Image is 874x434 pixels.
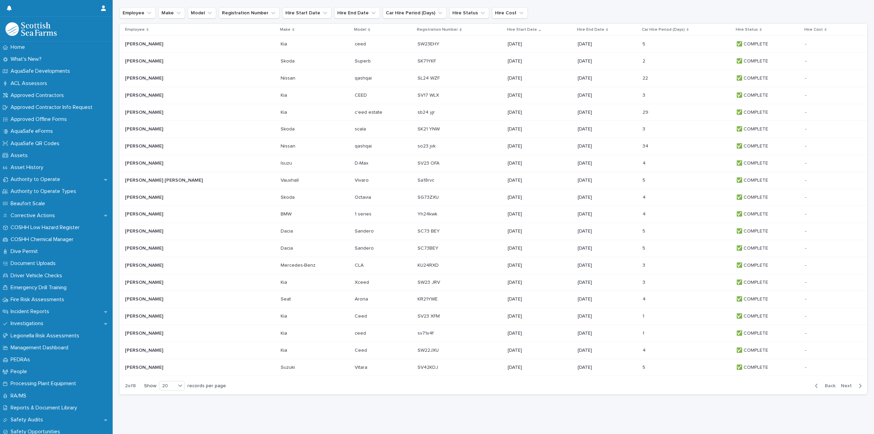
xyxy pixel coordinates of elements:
p: [PERSON_NAME] [125,244,165,251]
p: [DATE] [578,75,637,81]
p: Driver Vehicle Checks [8,272,68,279]
p: [PERSON_NAME] [125,346,165,353]
p: [PERSON_NAME] [PERSON_NAME] [125,176,204,183]
p: Incident Reports [8,308,55,315]
p: SK21 YNW [418,125,441,132]
p: - [805,210,808,217]
p: AquaSafe QR Codes [8,140,65,147]
p: Processing Plant Equipment [8,380,82,387]
p: [DATE] [508,143,572,149]
p: ✅ COMPLETE [736,125,770,132]
p: Sandero [355,244,375,251]
p: Ceed [355,346,368,353]
p: Isuzu [281,159,293,166]
p: Legionella Risk Assessments [8,333,85,339]
p: 1 [643,329,646,336]
p: AquaSafe Developments [8,68,75,74]
p: ✅ COMPLETE [736,227,770,234]
p: 22 [643,74,649,81]
p: [DATE] [508,348,572,353]
p: [DATE] [578,110,637,115]
p: - [805,261,808,268]
p: BMW [281,210,293,217]
button: Car Hire Period (Days) [383,8,447,18]
p: [DATE] [578,348,637,353]
p: KR21YWE [418,295,439,302]
p: [DATE] [508,160,572,166]
p: Fire Risk Assessments [8,296,70,303]
p: 4 [643,346,647,353]
p: SG73ZXU [418,193,440,200]
tr: [PERSON_NAME][PERSON_NAME] SeatSeat AronaArona KR21YWEKR21YWE [DATE][DATE]44 ✅ COMPLETE✅ COMPLETE -- [119,291,867,308]
p: [DATE] [578,178,637,183]
p: ceed [355,329,367,336]
p: Kia [281,40,288,47]
button: Hire Status [449,8,489,18]
p: Dacia [281,227,294,234]
p: Employee [125,26,145,33]
p: Kia [281,329,288,336]
p: [PERSON_NAME] [125,193,165,200]
p: [DATE] [508,313,572,319]
p: PEDRAs [8,356,36,363]
p: Sandero [355,227,375,234]
p: SV23 OFA [418,159,441,166]
p: 4 [643,193,647,200]
p: ACL Assessors [8,80,53,87]
p: RA/MS [8,393,32,399]
tr: [PERSON_NAME][PERSON_NAME] KiaKia CeedCeed SV23 XFMSV23 XFM [DATE][DATE]11 ✅ COMPLETE✅ COMPLETE -- [119,308,867,325]
p: [DATE] [578,160,637,166]
p: ✅ COMPLETE [736,91,770,98]
p: [PERSON_NAME] [125,295,165,302]
p: ✅ COMPLETE [736,278,770,285]
p: ✅ COMPLETE [736,142,770,149]
p: [DATE] [508,41,572,47]
p: 4 [643,295,647,302]
p: 29 [643,108,650,115]
tr: [PERSON_NAME][PERSON_NAME] SkodaSkoda scalascala SK21 YNWSK21 YNW [DATE][DATE]33 ✅ COMPLETE✅ COMP... [119,121,867,138]
p: ceed [355,40,367,47]
p: Authority to Operate [8,176,66,183]
p: [DATE] [578,246,637,251]
tr: [PERSON_NAME][PERSON_NAME] KiaKia XceedXceed SW23 JRVSW23 JRV [DATE][DATE]33 ✅ COMPLETE✅ COMPLETE -- [119,274,867,291]
p: 4 [643,159,647,166]
p: 1 [643,312,646,319]
p: c'eed estate [355,108,384,115]
p: - [805,57,808,64]
p: Approved Contractors [8,92,69,99]
p: 3 [643,278,647,285]
p: [PERSON_NAME] [125,142,165,149]
p: [PERSON_NAME] [125,261,165,268]
p: Registration Number [417,26,458,33]
p: Kia [281,91,288,98]
p: Model [354,26,366,33]
p: 3 [643,91,647,98]
p: [DATE] [578,365,637,370]
p: Management Dashboard [8,345,74,351]
p: [PERSON_NAME] [125,312,165,319]
p: [DATE] [578,93,637,98]
button: Back [809,383,838,389]
p: Skoda [281,193,296,200]
p: Skoda [281,57,296,64]
p: 5 [643,227,647,234]
p: Kia [281,108,288,115]
tr: [PERSON_NAME][PERSON_NAME] DaciaDacia SanderoSandero SC73 BEYSC73 BEY [DATE][DATE]55 ✅ COMPLETE✅ ... [119,223,867,240]
p: [DATE] [578,195,637,200]
button: Employee [119,8,156,18]
p: Arona [355,295,369,302]
p: [DATE] [578,296,637,302]
p: 2 of 8 [119,378,141,394]
p: Yh24kwk [418,210,439,217]
p: [DATE] [508,331,572,336]
p: Approved Offline Forms [8,116,72,123]
p: [DATE] [578,280,637,285]
p: [DATE] [508,58,572,64]
p: ✅ COMPLETE [736,210,770,217]
p: [PERSON_NAME] [125,159,165,166]
p: SC73BEY [418,244,440,251]
p: 5 [643,244,647,251]
p: qashqai [355,142,373,149]
p: - [805,108,808,115]
p: [DATE] [578,313,637,319]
